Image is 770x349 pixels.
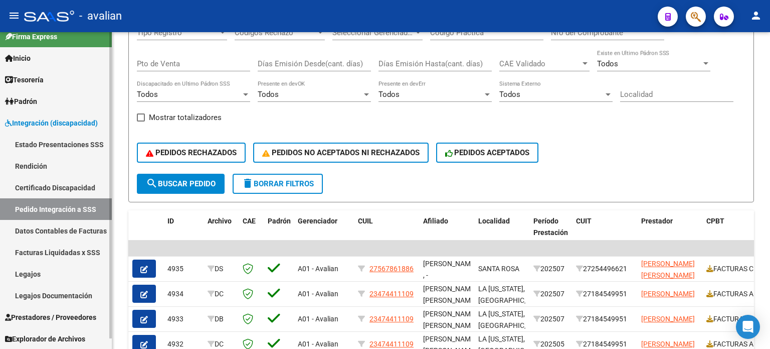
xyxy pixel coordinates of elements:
[294,210,354,255] datatable-header-cell: Gerenciador
[576,288,633,300] div: 27184549951
[167,263,200,275] div: 4935
[298,340,338,348] span: A01 - Avalian
[208,217,232,225] span: Archivo
[262,148,420,157] span: PEDIDOS NO ACEPTADOS NI RECHAZADOS
[235,28,316,37] span: Codigos Rechazo
[5,53,31,64] span: Inicio
[208,288,235,300] div: DC
[576,313,633,325] div: 27184549951
[641,290,695,298] span: [PERSON_NAME]
[597,59,618,68] span: Todos
[736,315,760,339] div: Open Intercom Messenger
[137,174,225,194] button: Buscar Pedido
[208,263,235,275] div: DS
[264,210,294,255] datatable-header-cell: Padrón
[533,217,568,237] span: Período Prestación
[258,90,279,99] span: Todos
[137,28,218,37] span: Tipo Registro
[641,340,695,348] span: [PERSON_NAME]
[641,217,673,225] span: Prestador
[5,96,37,107] span: Padrón
[478,217,510,225] span: Localidad
[149,111,222,124] span: Mostrar totalizadores
[5,31,57,42] span: Firma Express
[298,265,338,273] span: A01 - Avalian
[167,217,174,225] span: ID
[167,288,200,300] div: 4934
[298,315,338,323] span: A01 - Avalian
[369,315,414,323] span: 23474411109
[268,217,291,225] span: Padrón
[137,90,158,99] span: Todos
[242,177,254,189] mat-icon: delete
[233,174,323,194] button: Borrar Filtros
[163,210,204,255] datatable-header-cell: ID
[146,148,237,157] span: PEDIDOS RECHAZADOS
[423,285,477,316] span: [PERSON_NAME] [PERSON_NAME] , -
[499,90,520,99] span: Todos
[332,28,414,37] span: Seleccionar Gerenciador
[253,143,429,163] button: PEDIDOS NO ACEPTADOS NI RECHAZADOS
[436,143,539,163] button: PEDIDOS ACEPTADOS
[146,177,158,189] mat-icon: search
[572,210,637,255] datatable-header-cell: CUIT
[474,210,529,255] datatable-header-cell: Localidad
[5,74,44,85] span: Tesorería
[533,313,568,325] div: 202507
[423,217,448,225] span: Afiliado
[369,290,414,298] span: 23474411109
[478,285,547,304] span: LA [US_STATE], [GEOGRAPHIC_DATA],
[242,179,314,188] span: Borrar Filtros
[167,313,200,325] div: 4933
[706,217,724,225] span: CPBT
[137,143,246,163] button: PEDIDOS RECHAZADOS
[533,263,568,275] div: 202507
[529,210,572,255] datatable-header-cell: Período Prestación
[641,315,695,323] span: [PERSON_NAME]
[478,310,547,329] span: LA [US_STATE], [GEOGRAPHIC_DATA],
[478,265,519,273] span: SANTA ROSA
[5,312,96,323] span: Prestadores / Proveedores
[378,90,400,99] span: Todos
[5,118,98,129] span: Integración (discapacidad)
[499,59,581,68] span: CAE Validado
[298,290,338,298] span: A01 - Avalian
[445,148,530,157] span: PEDIDOS ACEPTADOS
[298,217,337,225] span: Gerenciador
[423,260,477,279] span: [PERSON_NAME] , -
[354,210,419,255] datatable-header-cell: CUIL
[369,265,414,273] span: 27567861886
[637,210,702,255] datatable-header-cell: Prestador
[423,310,477,341] span: [PERSON_NAME] [PERSON_NAME] , -
[369,340,414,348] span: 23474411109
[533,288,568,300] div: 202507
[358,217,373,225] span: CUIL
[576,217,592,225] span: CUIT
[750,10,762,22] mat-icon: person
[208,313,235,325] div: DB
[5,333,85,344] span: Explorador de Archivos
[243,217,256,225] span: CAE
[79,5,122,27] span: - avalian
[239,210,264,255] datatable-header-cell: CAE
[204,210,239,255] datatable-header-cell: Archivo
[641,260,695,279] span: [PERSON_NAME] [PERSON_NAME]
[576,263,633,275] div: 27254496621
[8,10,20,22] mat-icon: menu
[146,179,216,188] span: Buscar Pedido
[419,210,474,255] datatable-header-cell: Afiliado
